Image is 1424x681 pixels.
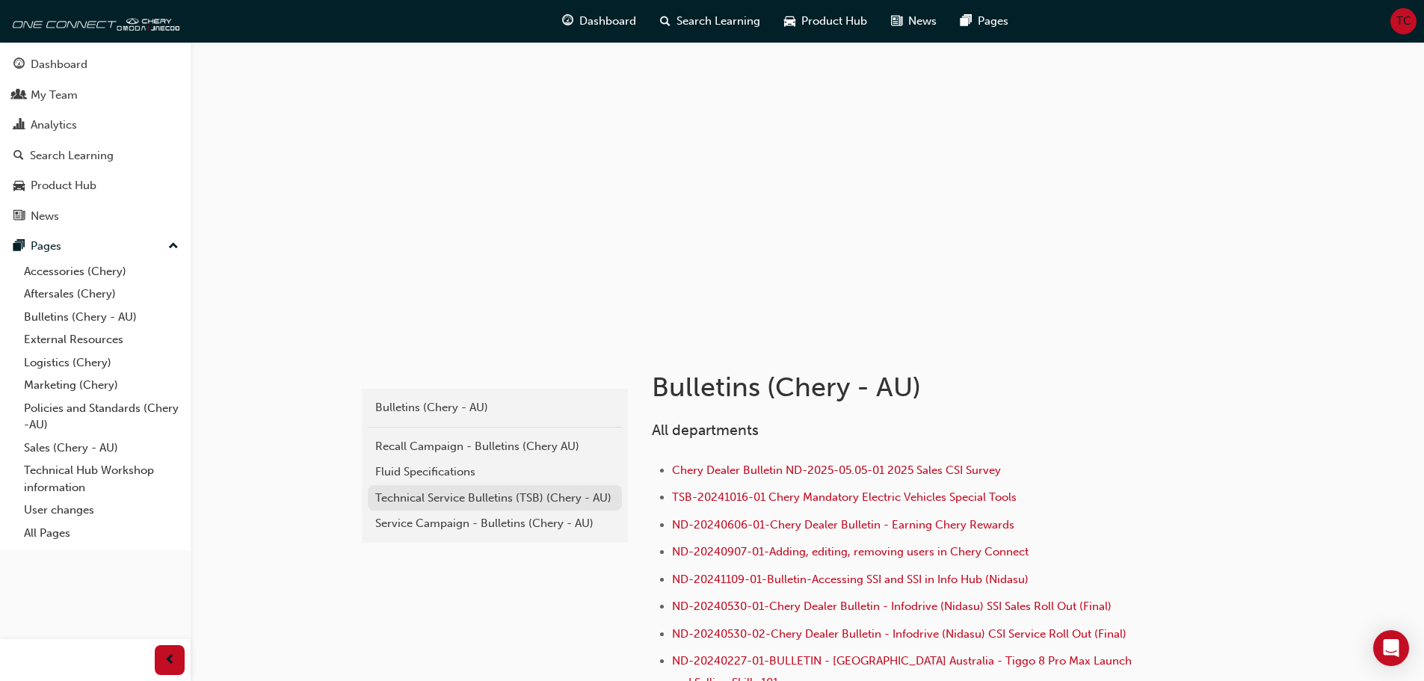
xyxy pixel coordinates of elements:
span: Product Hub [801,13,867,30]
span: guage-icon [562,12,573,31]
span: TC [1396,13,1411,30]
a: Search Learning [6,142,185,170]
a: search-iconSearch Learning [648,6,772,37]
a: car-iconProduct Hub [772,6,879,37]
h1: Bulletins (Chery - AU) [652,371,1142,404]
div: Fluid Specifications [375,463,614,481]
span: pages-icon [13,240,25,253]
span: search-icon [660,12,671,31]
a: ND-20240606-01-Chery Dealer Bulletin - Earning Chery Rewards [672,518,1014,531]
a: Technical Service Bulletins (TSB) (Chery - AU) [368,485,622,511]
a: Service Campaign - Bulletins (Chery - AU) [368,511,622,537]
a: Aftersales (Chery) [18,283,185,306]
div: Recall Campaign - Bulletins (Chery AU) [375,438,614,455]
div: Bulletins (Chery - AU) [375,399,614,416]
a: Technical Hub Workshop information [18,459,185,499]
div: Service Campaign - Bulletins (Chery - AU) [375,515,614,532]
a: ND-20240907-01-Adding, editing, removing users in Chery Connect [672,545,1029,558]
a: Bulletins (Chery - AU) [368,395,622,421]
div: News [31,208,59,225]
span: pages-icon [961,12,972,31]
span: news-icon [891,12,902,31]
span: Dashboard [579,13,636,30]
a: Bulletins (Chery - AU) [18,306,185,329]
a: ND-20241109-01-Bulletin-Accessing SSI and SSI in Info Hub (Nidasu) [672,573,1029,586]
div: Analytics [31,117,77,134]
span: All departments [652,422,759,439]
div: My Team [31,87,78,104]
div: Dashboard [31,56,87,73]
a: Product Hub [6,172,185,200]
a: ND-20240530-01-Chery Dealer Bulletin - Infodrive (Nidasu) SSI Sales Roll Out (Final) [672,600,1112,613]
span: people-icon [13,89,25,102]
a: Dashboard [6,51,185,78]
a: User changes [18,499,185,522]
span: search-icon [13,150,24,163]
a: External Resources [18,328,185,351]
a: News [6,203,185,230]
a: pages-iconPages [949,6,1020,37]
span: guage-icon [13,58,25,72]
a: TSB-20241016-01 Chery Mandatory Electric Vehicles Special Tools [672,490,1017,504]
div: Technical Service Bulletins (TSB) (Chery - AU) [375,490,614,507]
span: news-icon [13,210,25,224]
a: Chery Dealer Bulletin ND-2025-05.05-01 2025 Sales CSI Survey [672,463,1001,477]
button: TC [1390,8,1417,34]
button: Pages [6,232,185,260]
a: guage-iconDashboard [550,6,648,37]
a: All Pages [18,522,185,545]
a: Sales (Chery - AU) [18,437,185,460]
div: Pages [31,238,61,255]
a: Policies and Standards (Chery -AU) [18,397,185,437]
span: News [908,13,937,30]
a: Analytics [6,111,185,139]
a: Marketing (Chery) [18,374,185,397]
button: DashboardMy TeamAnalyticsSearch LearningProduct HubNews [6,48,185,232]
span: prev-icon [164,651,176,670]
a: My Team [6,81,185,109]
a: Recall Campaign - Bulletins (Chery AU) [368,434,622,460]
span: Search Learning [676,13,760,30]
span: up-icon [168,237,179,256]
span: car-icon [784,12,795,31]
a: Accessories (Chery) [18,260,185,283]
a: Logistics (Chery) [18,351,185,375]
a: Fluid Specifications [368,459,622,485]
img: oneconnect [7,6,179,36]
div: Search Learning [30,147,114,164]
span: Pages [978,13,1008,30]
a: ND-20240530-02-Chery Dealer Bulletin - Infodrive (Nidasu) CSI Service Roll Out (Final) [672,627,1126,641]
div: Product Hub [31,177,96,194]
span: car-icon [13,179,25,193]
a: news-iconNews [879,6,949,37]
div: Open Intercom Messenger [1373,630,1409,666]
span: chart-icon [13,119,25,132]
